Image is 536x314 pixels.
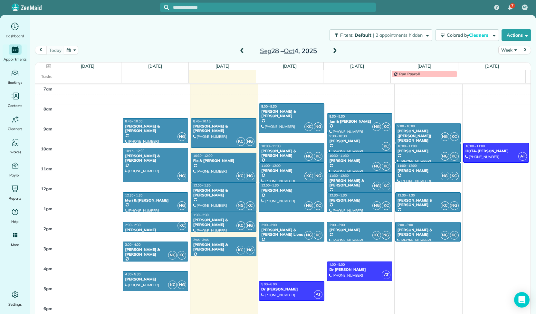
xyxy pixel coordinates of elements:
span: NG [246,172,254,180]
div: [PERSON_NAME] [125,228,186,232]
div: [PERSON_NAME] & [PERSON_NAME] [193,124,254,133]
div: [PERSON_NAME] & [PERSON_NAME] [125,247,186,257]
button: Actions [502,29,531,41]
span: 11:00 - 12:00 [397,164,417,168]
div: [PERSON_NAME] [261,168,322,173]
span: Run Payroll [399,71,420,76]
span: 8:00 - 9:30 [261,104,277,109]
button: next [519,46,531,54]
span: NG [441,152,449,161]
span: 10:00 - 11:00 [397,144,417,148]
a: Reports [3,184,27,202]
div: 7 unread notifications [503,1,517,15]
div: [PERSON_NAME] [329,228,390,232]
span: 11:30 - 12:30 [329,174,349,178]
span: KC [246,201,254,210]
span: More [11,242,19,248]
span: 9am [43,126,53,131]
span: 1pm [43,206,53,211]
span: Appointments [4,56,27,62]
span: 12pm [41,186,53,191]
button: Week [498,46,519,54]
span: 12:00 - 1:30 [261,183,279,187]
span: NG [304,231,313,240]
div: [PERSON_NAME] & [PERSON_NAME] [397,198,459,207]
span: KC [382,122,390,131]
div: [PERSON_NAME] & [PERSON_NAME] [329,178,390,188]
span: 12:30 - 1:30 [125,193,142,197]
svg: Focus search [164,5,169,10]
a: [DATE] [417,63,431,69]
span: AT [314,290,322,299]
span: 2:00 - 2:30 [125,223,140,227]
span: KC [382,182,390,190]
span: KC [441,201,449,210]
span: NG [177,201,186,210]
a: Invoices [3,137,27,155]
span: 12:30 - 1:30 [397,193,415,197]
span: AT [518,152,527,161]
span: Cleaners [8,126,22,132]
span: 10:30 - 12:00 [193,154,213,158]
div: [PERSON_NAME] [397,168,459,173]
a: Filters: Default | 2 appointments hidden [326,29,432,41]
span: Payroll [9,172,21,178]
span: 2:00 - 3:00 [397,223,413,227]
span: KC [236,137,245,146]
a: Cleaners [3,114,27,132]
span: KC [450,172,459,180]
span: 3:00 - 4:00 [125,243,140,247]
span: KC [168,281,177,289]
a: [DATE] [350,63,364,69]
span: AT [382,271,390,279]
a: [DATE] [485,63,499,69]
span: 10am [41,146,53,151]
div: Meri & [PERSON_NAME] [125,198,186,203]
div: [PERSON_NAME] & [PERSON_NAME] [397,228,459,237]
span: KC [236,172,245,180]
div: [PERSON_NAME] [329,139,390,143]
div: [PERSON_NAME] & [PERSON_NAME] [261,149,322,158]
h2: 28 – 4, 2025 [248,47,329,54]
div: [PERSON_NAME] & [PERSON_NAME] [193,188,254,197]
span: KC [236,246,245,254]
a: Help [3,207,27,225]
span: Invoices [9,149,22,155]
span: NG [441,172,449,180]
span: NG [314,172,322,180]
span: NG [441,231,449,240]
span: Dashboard [6,33,24,39]
a: [DATE] [283,63,297,69]
span: 6pm [43,306,53,311]
span: KC [450,132,459,141]
span: 7am [43,86,53,91]
span: NG [314,122,322,131]
span: KC [382,142,390,151]
div: [PERSON_NAME] & [PERSON_NAME] Lions [261,228,322,237]
span: NG [236,201,245,210]
div: [PERSON_NAME] [261,188,322,193]
div: Jan & [PERSON_NAME] [329,119,390,124]
span: KC [314,231,322,240]
span: KC [177,221,186,230]
div: [PERSON_NAME] & [PERSON_NAME] [193,218,254,227]
div: HOTA-[PERSON_NAME] [465,149,527,153]
span: 12:30 - 1:30 [329,193,347,197]
span: KC [177,251,186,260]
span: 11:00 - 12:00 [261,164,281,168]
span: NG [246,246,254,254]
span: 4:30 - 5:30 [125,272,140,276]
span: NG [372,201,381,210]
span: Cleaners [469,32,490,38]
div: Open Intercom Messenger [514,292,530,308]
span: 10:00 - 11:00 [465,144,485,148]
span: NG [177,172,186,180]
span: KC [304,172,313,180]
a: Appointments [3,44,27,62]
button: Filters: Default | 2 appointments hidden [330,29,432,41]
span: AT [522,5,527,10]
span: 8:45 - 10:15 [193,119,211,123]
span: Oct [284,47,294,55]
span: NG [304,152,313,161]
span: Colored by [447,32,491,38]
